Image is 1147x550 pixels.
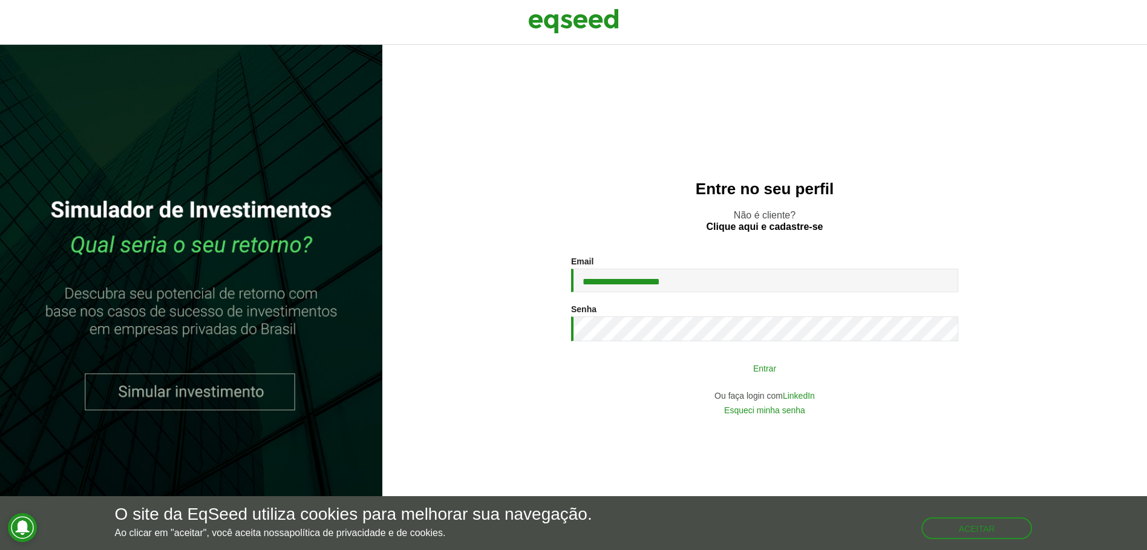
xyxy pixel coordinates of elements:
[571,305,596,313] label: Senha
[921,517,1033,539] button: Aceitar
[724,406,805,414] a: Esqueci minha senha
[115,505,592,524] h5: O site da EqSeed utiliza cookies para melhorar sua navegação.
[571,391,958,400] div: Ou faça login com
[115,527,592,539] p: Ao clicar em "aceitar", você aceita nossa .
[607,356,922,379] button: Entrar
[528,6,619,36] img: EqSeed Logo
[571,257,593,266] label: Email
[707,222,823,232] a: Clique aqui e cadastre-se
[783,391,815,400] a: LinkedIn
[407,180,1123,198] h2: Entre no seu perfil
[407,209,1123,232] p: Não é cliente?
[289,528,443,538] a: política de privacidade e de cookies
